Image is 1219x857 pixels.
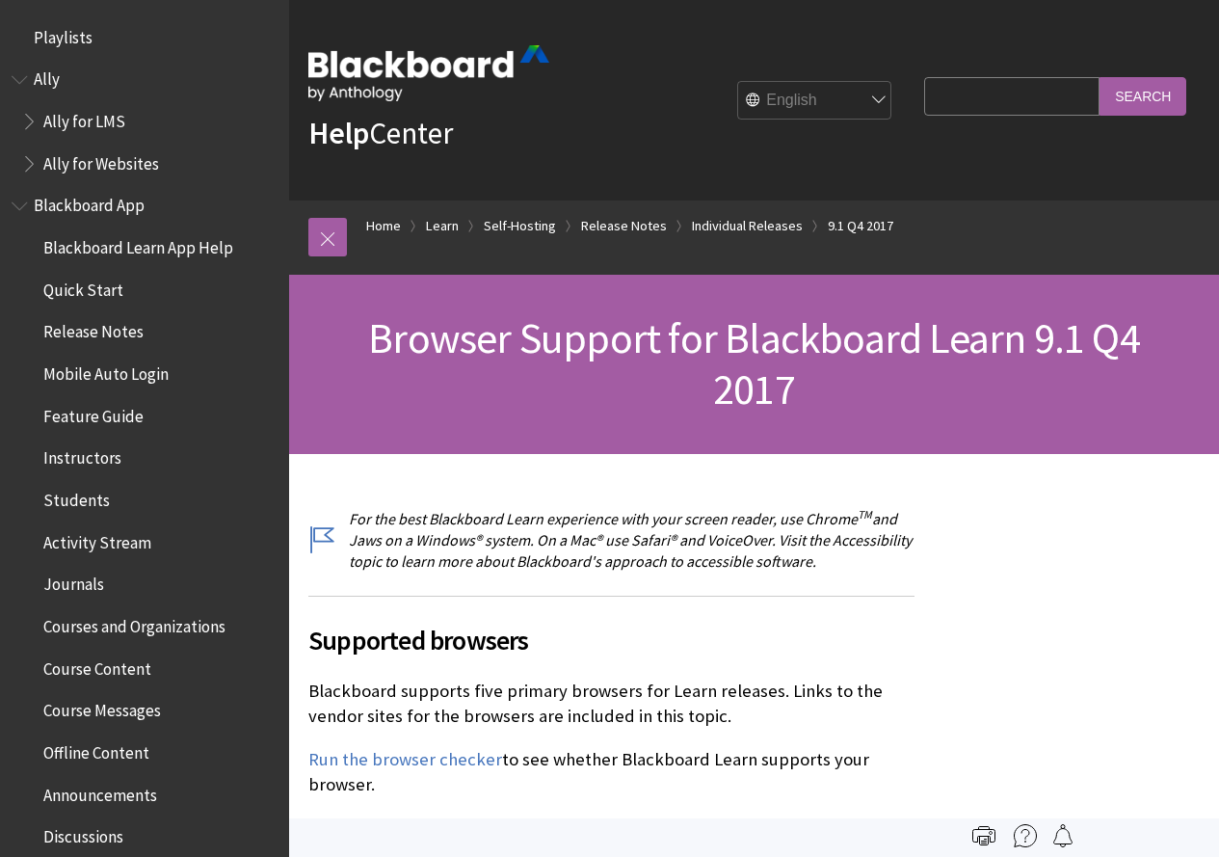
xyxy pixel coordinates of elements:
a: Home [366,214,401,238]
span: Discussions [43,820,123,846]
span: Courses and Organizations [43,610,225,636]
a: Run the browser checker [308,748,502,771]
img: Print [972,824,995,847]
span: Ally for LMS [43,105,125,131]
span: Supported browsers [308,620,914,660]
span: Blackboard App [34,190,145,216]
img: More help [1014,824,1037,847]
a: Release Notes [581,214,667,238]
span: Browser Support for Blackboard Learn 9.1 Q4 2017 [368,311,1140,415]
input: Search [1100,77,1186,115]
select: Site Language Selector [738,82,892,121]
span: Ally for Websites [43,147,159,174]
span: Course Messages [43,695,161,721]
sup: TM [858,507,872,522]
nav: Book outline for Anthology Ally Help [12,64,278,180]
span: Journals [43,569,104,595]
img: Blackboard by Anthology [308,45,549,101]
span: Activity Stream [43,526,151,552]
a: HelpCenter [308,114,453,152]
span: Blackboard Learn App Help [43,231,233,257]
img: Follow this page [1051,824,1074,847]
a: Self-Hosting [484,214,556,238]
p: to see whether Blackboard Learn supports your browser. [308,747,914,797]
span: Announcements [43,779,157,805]
a: Learn [426,214,459,238]
span: Playlists [34,21,93,47]
strong: Help [308,114,369,152]
a: 9.1 Q4 2017 [828,214,893,238]
span: Students [43,484,110,510]
span: Offline Content [43,736,149,763]
span: Instructors [43,442,121,469]
span: Quick Start [43,274,123,300]
span: Release Notes [43,316,144,342]
span: Feature Guide [43,400,144,426]
span: Course Content [43,653,151,679]
span: Ally [34,64,60,90]
p: For the best Blackboard Learn experience with your screen reader, use Chrome and Jaws on a Window... [308,508,914,573]
span: Mobile Auto Login [43,358,169,384]
nav: Book outline for Playlists [12,21,278,54]
a: Individual Releases [692,214,803,238]
p: Blackboard supports five primary browsers for Learn releases. Links to the vendor sites for the b... [308,679,914,729]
